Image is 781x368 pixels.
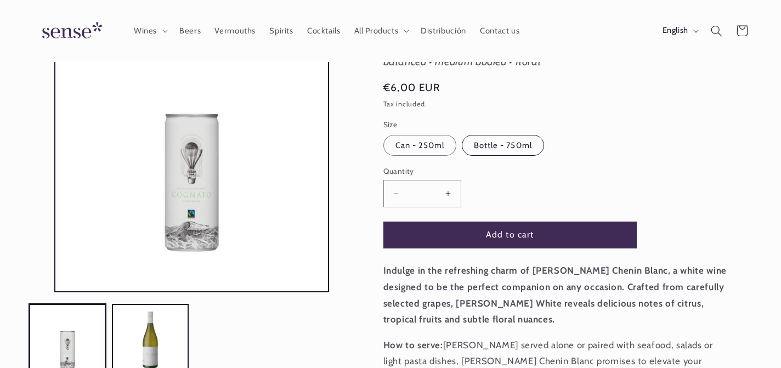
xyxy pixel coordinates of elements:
[127,19,172,43] summary: Wines
[347,19,414,43] summary: All Products
[480,26,519,36] span: Contact us
[383,265,727,325] strong: Indulge in the refreshing charm of [PERSON_NAME] Chenin Blanc, a white wine designed to be the pe...
[383,166,637,177] label: Quantity
[462,135,544,156] label: Bottle - 750ml
[421,26,466,36] span: Distribución
[29,15,111,47] img: Sense
[704,18,729,43] summary: Search
[663,25,688,37] span: English
[214,26,256,36] span: Vermouths
[263,19,301,43] a: Spirits
[307,26,341,36] span: Cocktails
[383,222,637,248] button: Add to cart
[383,99,729,110] div: Tax included.
[655,20,704,42] button: English
[414,19,473,43] a: Distribución
[172,19,207,43] a: Beers
[383,80,440,95] span: €6,00 EUR
[354,26,399,36] span: All Products
[473,19,527,43] a: Contact us
[134,26,157,36] span: Wines
[383,135,457,156] label: Can - 250ml
[269,26,293,36] span: Spirits
[25,11,116,51] a: Sense
[179,26,201,36] span: Beers
[300,19,347,43] a: Cocktails
[383,119,399,130] legend: Size
[383,339,443,350] strong: How to serve:
[208,19,263,43] a: Vermouths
